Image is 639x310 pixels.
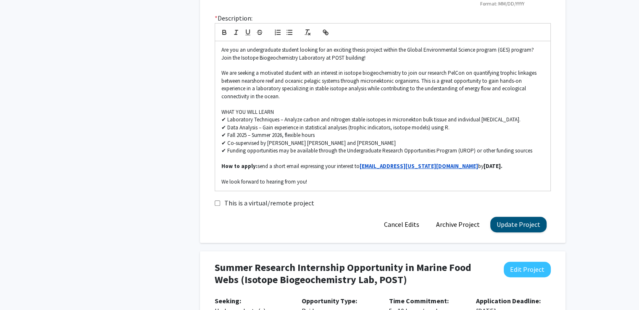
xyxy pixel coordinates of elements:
[221,139,544,147] p: ✔ Co-supervised by [PERSON_NAME] [PERSON_NAME] and [PERSON_NAME]
[484,163,502,170] strong: [DATE].
[221,131,544,139] p: ✔ Fall 2025 – Summer 2026, flexible hours
[302,297,357,305] b: Opportunity Type:
[215,262,490,286] h4: Summer Research Internship Opportunity in Marine Food Webs (Isotope Biogeochemistry Lab, POST)
[221,69,544,100] p: We are seeking a motivated student with an interest in isotope biogeochemistry to join our resear...
[215,297,241,305] b: Seeking:
[221,147,544,155] p: ✔ Funding opportunities may be available through the Undergraduate Research Opportunities Program...
[221,163,544,170] p: send a short email expressing your interest to by
[389,297,449,305] b: Time Commitment:
[221,108,544,116] p: WHAT YOU WILL LEARN
[221,46,544,62] p: Are you an undergraduate student looking for an exciting thesis project within the Global Environ...
[221,163,258,170] strong: How to apply:
[215,13,252,23] label: Description:
[6,272,36,304] iframe: Chat
[476,297,541,305] b: Application Deadline:
[221,178,544,186] p: We look forward to hearing from you!
[378,217,426,232] button: Cancel Edits
[221,116,544,123] p: ✔ Laboratory Techniques – Analyze carbon and nitrogen stable isotopes in micronekton bulk tissue ...
[480,1,524,7] mat-hint: Format: MM/DD/YYYY
[360,163,478,170] a: [EMAIL_ADDRESS][US_STATE][DOMAIN_NAME]
[504,262,551,277] button: Edit Project
[224,198,314,208] label: This is a virtual/remote project
[430,217,486,232] button: Archive Project
[221,124,544,131] p: ✔ Data Analysis – Gain experience in statistical analyses (trophic indicators, isotope models) us...
[490,217,547,232] button: Update Project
